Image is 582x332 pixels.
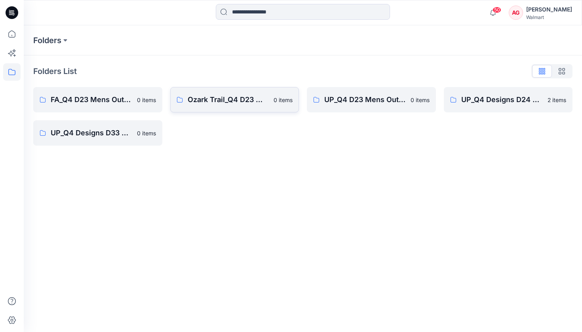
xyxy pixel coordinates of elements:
div: Walmart [526,14,572,20]
a: FA_Q4 D23 Mens Outerwear0 items [33,87,162,112]
p: Folders List [33,65,77,77]
p: 0 items [411,96,430,104]
a: UP_Q4 Designs D33 Girls Outerwear0 items [33,120,162,146]
a: Folders [33,35,61,46]
a: Ozark Trail_Q4 D23 Men's Outdoor0 items [170,87,299,112]
p: 0 items [274,96,293,104]
p: 2 items [548,96,566,104]
span: 50 [493,7,501,13]
div: AG [509,6,523,20]
a: UP_Q4 Designs D24 Boys Outerwear2 items [444,87,573,112]
a: UP_Q4 D23 Mens Outerwear0 items [307,87,436,112]
div: [PERSON_NAME] [526,5,572,14]
p: Ozark Trail_Q4 D23 Men's Outdoor [188,94,269,105]
p: FA_Q4 D23 Mens Outerwear [51,94,132,105]
p: UP_Q4 Designs D33 Girls Outerwear [51,127,132,138]
p: UP_Q4 Designs D24 Boys Outerwear [461,94,543,105]
p: UP_Q4 D23 Mens Outerwear [324,94,406,105]
p: 0 items [137,129,156,137]
p: 0 items [137,96,156,104]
